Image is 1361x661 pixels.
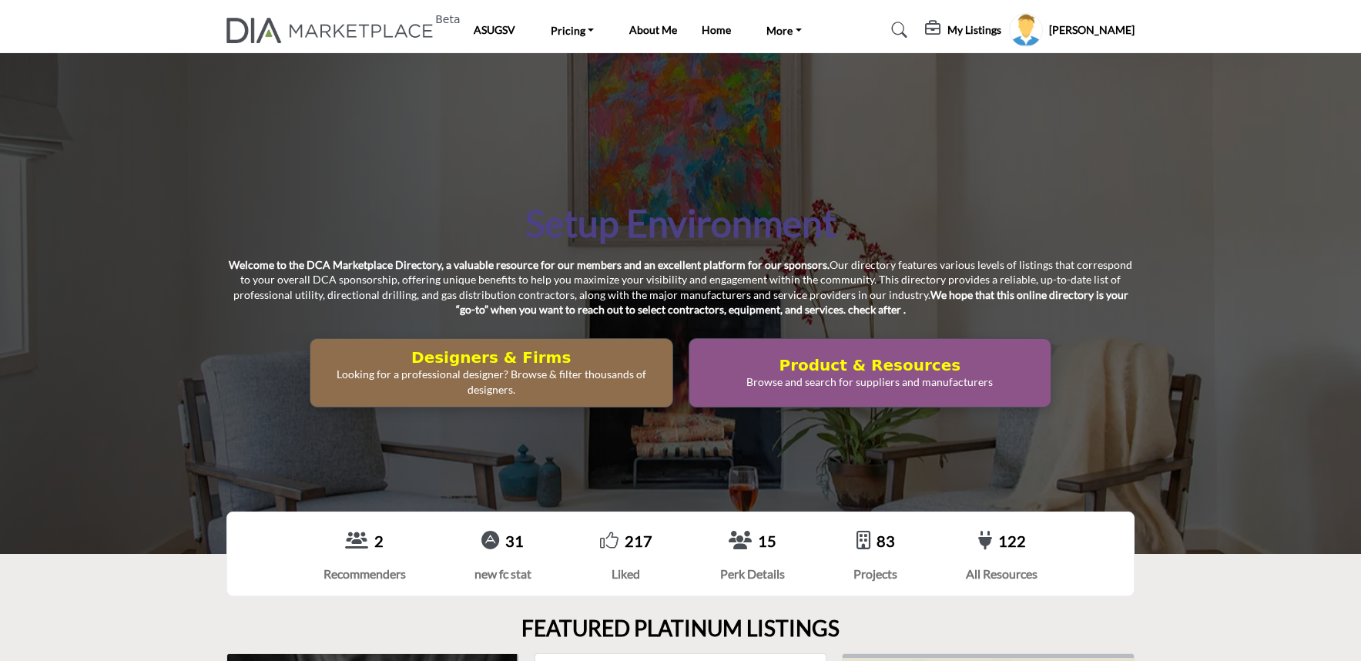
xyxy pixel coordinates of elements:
[474,565,531,583] div: new fc stat
[925,21,1001,39] div: My Listings
[694,356,1047,374] h2: Product & Resources
[229,258,830,271] strong: Welcome to the DCA Marketplace Directory, a valuable resource for our members and an excellent pl...
[694,374,1047,390] p: Browse and search for suppliers and manufacturers
[877,532,895,550] a: 83
[226,257,1135,317] p: Our directory features various levels of listings that correspond to your overall DCA sponsorship...
[689,338,1052,408] button: Product & Resources Browse and search for suppliers and manufacturers
[345,531,368,552] a: View Recommenders
[966,565,1038,583] div: All Resources
[310,338,673,408] button: Designers & Firms Looking for a professional designer? Browse & filter thousands of designers.
[600,531,618,549] i: Go to Liked
[323,565,406,583] div: Recommenders
[474,23,515,36] a: ASUGSV
[525,200,836,247] h1: Setup Environment
[625,532,652,550] a: 217
[315,348,668,367] h2: Designers & Firms
[226,18,441,43] a: Beta
[226,18,441,43] img: Site Logo
[853,565,897,583] div: Projects
[1049,22,1135,38] h5: [PERSON_NAME]
[756,19,813,41] a: More
[315,367,668,397] p: Looking for a professional designer? Browse & filter thousands of designers.
[540,19,605,41] a: Pricing
[720,565,785,583] div: Perk Details
[758,532,776,550] a: 15
[629,23,677,36] a: About Me
[600,565,652,583] div: Liked
[435,13,460,26] h6: Beta
[947,23,1001,37] h5: My Listings
[505,532,524,550] a: 31
[877,18,917,42] a: Search
[1009,13,1043,47] button: Show hide supplier dropdown
[521,616,840,642] h2: FEATURED PLATINUM LISTINGS
[702,23,731,36] a: Home
[374,532,384,550] a: 2
[998,532,1026,550] a: 122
